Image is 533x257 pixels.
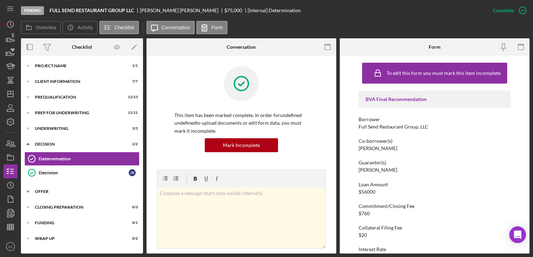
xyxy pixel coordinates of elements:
div: [PERSON_NAME] [PERSON_NAME] [140,8,224,13]
div: Full Send Restaurant Group, LLC [359,124,428,130]
div: 0 / 3 [125,205,138,209]
p: This item has been marked complete. In order for undefined undefined to upload documents or edit ... [174,111,308,135]
div: Complete [493,3,514,17]
div: BVA Final Recommendation [366,96,503,102]
label: Activity [77,25,93,30]
div: $56000 [359,189,375,195]
button: Overview [21,21,61,34]
div: Offer [35,189,134,194]
button: Complete [486,3,530,17]
div: Form [429,44,441,50]
div: 2 / 2 [125,142,138,146]
button: Conversation [147,21,195,34]
div: 11 / 11 [125,111,138,115]
span: $75,000 [224,7,242,13]
label: Overview [36,25,56,30]
div: Commitment/Closing Fee [359,203,510,209]
div: Determination [39,156,139,162]
button: SS [3,240,17,254]
div: Project Name [35,64,120,68]
div: Funding [35,221,120,225]
div: Open Intercom Messenger [509,226,526,243]
div: Co-borrower(s) [359,138,510,144]
text: SS [8,245,13,249]
div: Underwriting [35,126,120,131]
div: Guarantor(s) [359,160,510,165]
a: Determination [24,152,140,166]
div: 3 / 3 [125,126,138,131]
div: 0 / 1 [125,221,138,225]
div: [PERSON_NAME] [359,167,397,173]
div: $20 [359,232,367,238]
div: Decision [39,170,129,176]
div: 1 / 1 [125,64,138,68]
div: Conversation [227,44,256,50]
div: Pending [21,6,44,15]
div: Closing Preparation [35,205,120,209]
div: [PERSON_NAME] [359,146,397,151]
label: Form [211,25,223,30]
div: Borrower [359,117,510,122]
div: [Internal] Determination [248,8,301,13]
button: Checklist [99,21,139,34]
b: FULL SEND RESTAURANT GROUP LLC [50,8,134,13]
div: J K [129,169,136,176]
div: 13 / 13 [125,95,138,99]
div: Client Information [35,79,120,84]
div: Prep for Underwriting [35,111,120,115]
div: 0 / 2 [125,236,138,241]
div: Decision [35,142,120,146]
div: Loan Amount [359,182,510,187]
button: Form [196,21,227,34]
div: To edit this form you must mark this item incomplete [386,70,501,76]
label: Checklist [114,25,134,30]
div: Collateral Filing Fee [359,225,510,231]
label: Conversation [162,25,190,30]
a: DecisionJK [24,166,140,180]
button: Mark Incomplete [205,138,278,152]
div: Checklist [72,44,92,50]
div: Mark Incomplete [223,138,260,152]
div: Prequalification [35,95,120,99]
div: Wrap Up [35,236,120,241]
div: $760 [359,211,370,216]
button: Activity [62,21,97,34]
div: 7 / 7 [125,79,138,84]
div: Interest Rate [359,247,510,252]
